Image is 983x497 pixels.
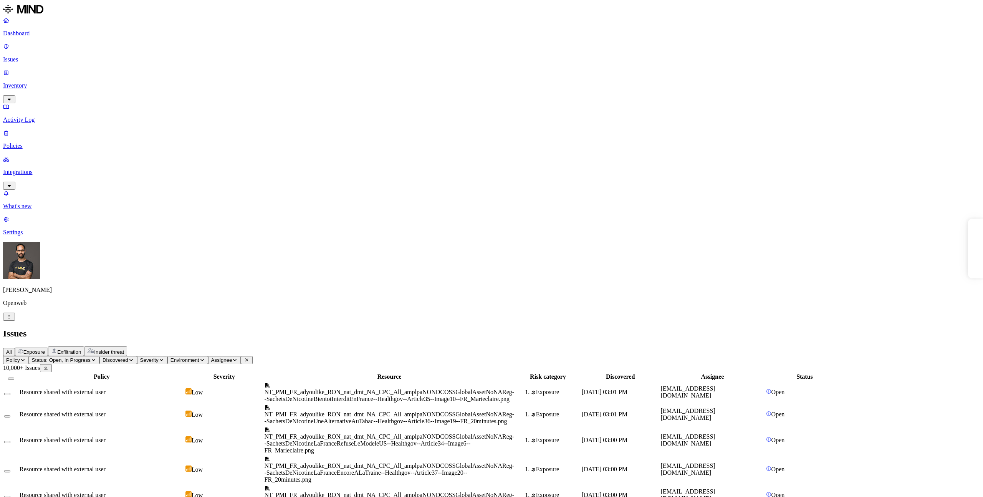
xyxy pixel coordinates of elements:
[531,411,580,418] div: Exposure
[516,373,580,380] div: Risk category
[3,364,40,371] span: 10,000+ Issues
[3,300,980,306] p: Openweb
[766,389,771,394] img: status-open.svg
[265,411,515,424] span: NT_PMI_FR_adyoulike_RON_nat_dmt_NA_CPC_All_amplpaNONDCOSSGlobalAssetNoNAReg--SachetsDeNicotineUne...
[3,242,40,279] img: Ohad Abarbanel
[185,411,192,417] img: severity-low.svg
[582,437,627,443] span: [DATE] 03:00 PM
[3,203,980,210] p: What's new
[170,357,199,363] span: Environment
[94,349,124,355] span: Insider threat
[771,437,785,443] span: Open
[23,349,45,355] span: Exposure
[265,433,515,454] span: NT_PMI_FR_adyoulike_RON_nat_dmt_NA_CPC_All_amplpaNONDCOSSGlobalAssetNoNAReg--SachetsDeNicotineLaF...
[661,433,715,447] span: [EMAIL_ADDRESS][DOMAIN_NAME]
[4,415,10,417] button: Select row
[192,411,203,418] span: Low
[3,229,980,236] p: Settings
[661,385,715,399] span: [EMAIL_ADDRESS][DOMAIN_NAME]
[192,389,203,396] span: Low
[771,389,785,395] span: Open
[192,437,203,444] span: Low
[3,328,980,339] h2: Issues
[3,142,980,149] p: Policies
[4,393,10,395] button: Select row
[185,388,192,394] img: severity-low.svg
[32,357,91,363] span: Status: Open, In Progress
[20,373,184,380] div: Policy
[771,411,785,417] span: Open
[3,82,980,89] p: Inventory
[185,466,192,472] img: severity-low.svg
[771,466,785,472] span: Open
[3,56,980,63] p: Issues
[20,437,106,443] span: Resource shared with external user
[265,373,515,380] div: Resource
[766,373,844,380] div: Status
[582,373,659,380] div: Discovered
[3,30,980,37] p: Dashboard
[8,378,14,380] button: Select all
[531,466,580,473] div: Exposure
[20,466,106,472] span: Resource shared with external user
[103,357,128,363] span: Discovered
[661,373,765,380] div: Assignee
[766,411,771,416] img: status-open.svg
[3,116,980,123] p: Activity Log
[661,462,715,476] span: [EMAIL_ADDRESS][DOMAIN_NAME]
[3,169,980,176] p: Integrations
[6,357,20,363] span: Policy
[4,441,10,443] button: Select row
[531,389,580,396] div: Exposure
[661,408,715,421] span: [EMAIL_ADDRESS][DOMAIN_NAME]
[766,492,771,497] img: status-open.svg
[211,357,232,363] span: Assignee
[582,466,627,472] span: [DATE] 03:00 PM
[6,349,12,355] span: All
[185,436,192,442] img: severity-low.svg
[185,373,263,380] div: Severity
[4,470,10,472] button: Select row
[57,349,81,355] span: Exfiltration
[265,389,515,402] span: NT_PMI_FR_adyoulike_RON_nat_dmt_NA_CPC_All_amplpaNONDCOSSGlobalAssetNoNAReg--SachetsDeNicotineBie...
[140,357,159,363] span: Severity
[531,437,580,444] div: Exposure
[582,389,627,395] span: [DATE] 03:01 PM
[20,411,106,417] span: Resource shared with external user
[766,466,771,471] img: status-open.svg
[3,3,43,15] img: MIND
[265,462,515,483] span: NT_PMI_FR_adyoulike_RON_nat_dmt_NA_CPC_All_amplpaNONDCOSSGlobalAssetNoNAReg--SachetsDeNicotineLaF...
[20,389,106,395] span: Resource shared with external user
[766,437,771,442] img: status-open.svg
[582,411,627,417] span: [DATE] 03:01 PM
[192,466,203,473] span: Low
